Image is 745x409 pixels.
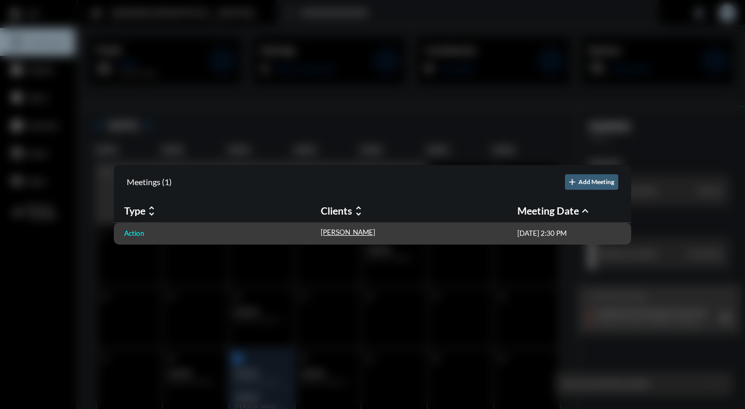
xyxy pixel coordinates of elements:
[352,205,365,217] mat-icon: unfold_more
[321,228,375,236] p: [PERSON_NAME]
[565,174,618,190] button: Add Meeting
[517,229,567,237] p: [DATE] 2:30 PM
[567,177,577,187] mat-icon: add
[145,205,158,217] mat-icon: unfold_more
[127,177,172,187] h2: Meetings (1)
[124,205,145,217] h2: Type
[579,205,591,217] mat-icon: expand_less
[517,205,579,217] h2: Meeting Date
[321,205,352,217] h2: Clients
[124,229,144,237] p: Action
